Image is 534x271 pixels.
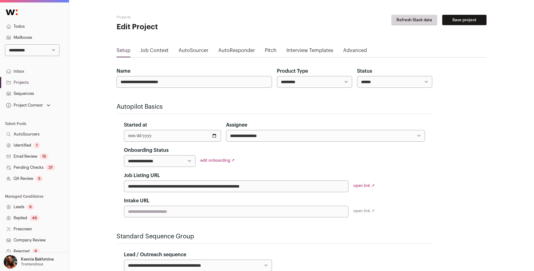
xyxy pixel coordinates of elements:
label: Onboarding Status [124,147,169,154]
img: 13968079-medium_jpg [4,255,17,269]
button: Open dropdown [5,101,51,110]
div: Project Context [5,103,43,108]
h1: Edit Project [117,22,240,32]
button: Open dropdown [2,255,55,269]
div: 9 [32,248,39,254]
label: Product Type [277,67,308,75]
div: 15 [40,153,48,160]
h2: Standard Sequence Group [117,232,432,241]
label: Started at [124,121,147,129]
label: Name [117,67,130,75]
img: Wellfound [2,6,21,18]
div: 6 [27,204,34,210]
label: Assignee [226,121,247,129]
label: Job Listing URL [124,172,160,179]
a: Pitch [265,47,277,57]
a: Interview Templates [286,47,333,57]
div: 48 [30,215,39,221]
h2: Autopilot Basics [117,103,432,111]
label: Status [357,67,372,75]
button: Refresh Slack data [391,15,437,25]
p: Ksenia Bakhmina [21,257,54,262]
div: 1 [34,142,40,148]
a: AutoResponder [218,47,255,57]
a: Advanced [343,47,367,57]
a: open link ↗ [353,184,375,188]
div: 37 [46,164,55,171]
p: Tremendous [21,262,43,267]
label: Lead / Outreach sequence [124,251,186,258]
a: edit onboarding ↗ [200,158,235,162]
label: Intake URL [124,197,150,204]
a: Setup [117,47,130,57]
div: 5 [36,176,43,182]
a: Job Context [140,47,169,57]
button: Save project [442,15,487,25]
a: AutoSourcer [179,47,208,57]
h2: Projects [117,15,240,20]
